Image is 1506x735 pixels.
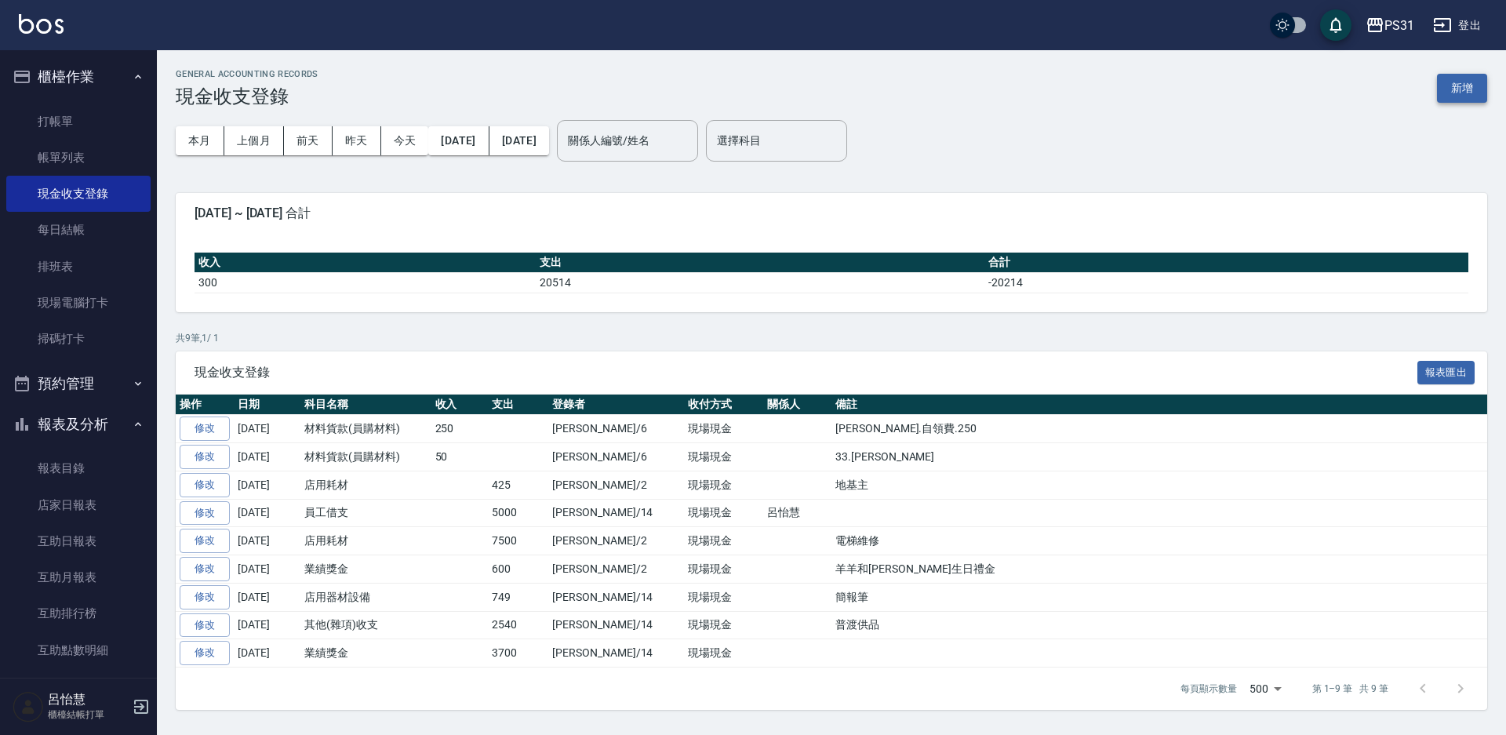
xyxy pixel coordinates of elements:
td: 749 [488,583,548,611]
button: 今天 [381,126,429,155]
a: 修改 [180,417,230,441]
button: 預約管理 [6,363,151,404]
td: 店用器材設備 [300,583,431,611]
div: 500 [1243,668,1287,710]
th: 操作 [176,395,234,415]
a: 修改 [180,585,230,609]
td: 現場現金 [684,583,763,611]
td: [PERSON_NAME]/2 [548,527,684,555]
h3: 現金收支登錄 [176,86,318,107]
td: [PERSON_NAME]/14 [548,639,684,668]
th: 合計 [984,253,1468,273]
td: [DATE] [234,471,300,499]
a: 修改 [180,501,230,526]
button: 昨天 [333,126,381,155]
button: [DATE] [489,126,549,155]
td: 現場現金 [684,527,763,555]
a: 每日結帳 [6,212,151,248]
a: 帳單列表 [6,140,151,176]
img: Person [13,691,44,722]
td: 店用耗材 [300,527,431,555]
td: 地基主 [831,471,1487,499]
td: 現場現金 [684,611,763,639]
span: [DATE] ~ [DATE] 合計 [195,206,1468,221]
td: -20214 [984,272,1468,293]
td: [PERSON_NAME]/2 [548,555,684,584]
th: 支出 [488,395,548,415]
td: [DATE] [234,611,300,639]
a: 修改 [180,473,230,497]
a: 報表目錄 [6,450,151,486]
th: 日期 [234,395,300,415]
a: 修改 [180,613,230,638]
th: 收入 [431,395,489,415]
td: 2540 [488,611,548,639]
td: 3700 [488,639,548,668]
td: 現場現金 [684,443,763,471]
a: 修改 [180,445,230,469]
td: 現場現金 [684,639,763,668]
a: 排班表 [6,249,151,285]
td: [DATE] [234,555,300,584]
td: 員工借支 [300,499,431,527]
td: 250 [431,415,489,443]
td: 普渡供品 [831,611,1487,639]
a: 現金收支登錄 [6,176,151,212]
th: 收入 [195,253,536,273]
p: 共 9 筆, 1 / 1 [176,331,1487,345]
td: 20514 [536,272,984,293]
button: 前天 [284,126,333,155]
td: 呂怡慧 [763,499,831,527]
button: 上個月 [224,126,284,155]
button: 報表匯出 [1417,361,1475,385]
td: 羊羊和[PERSON_NAME]生日禮金 [831,555,1487,584]
td: 現場現金 [684,499,763,527]
p: 每頁顯示數量 [1180,682,1237,696]
td: [PERSON_NAME]/6 [548,443,684,471]
td: [PERSON_NAME].自領費.250 [831,415,1487,443]
td: 5000 [488,499,548,527]
td: 其他(雜項)收支 [300,611,431,639]
a: 報表匯出 [1417,364,1475,379]
td: [PERSON_NAME]/6 [548,415,684,443]
th: 備註 [831,395,1487,415]
th: 登錄者 [548,395,684,415]
h5: 呂怡慧 [48,692,128,708]
button: [DATE] [428,126,489,155]
p: 第 1–9 筆 共 9 筆 [1312,682,1388,696]
a: 修改 [180,529,230,553]
td: 33.[PERSON_NAME] [831,443,1487,471]
p: 櫃檯結帳打單 [48,708,128,722]
td: 現場現金 [684,415,763,443]
a: 掃碼打卡 [6,321,151,357]
img: Logo [19,14,64,34]
td: 300 [195,272,536,293]
td: [PERSON_NAME]/14 [548,499,684,527]
td: 業績獎金 [300,639,431,668]
td: 現場現金 [684,471,763,499]
th: 科目名稱 [300,395,431,415]
button: PS31 [1359,9,1421,42]
th: 關係人 [763,395,831,415]
a: 修改 [180,641,230,665]
h2: GENERAL ACCOUNTING RECORDS [176,69,318,79]
td: [DATE] [234,527,300,555]
td: 現場現金 [684,555,763,584]
td: [PERSON_NAME]/14 [548,583,684,611]
td: 材料貨款(員購材料) [300,415,431,443]
th: 支出 [536,253,984,273]
td: 簡報筆 [831,583,1487,611]
a: 打帳單 [6,104,151,140]
a: 新增 [1437,80,1487,95]
td: 7500 [488,527,548,555]
a: 現場電腦打卡 [6,285,151,321]
button: 登出 [1427,11,1487,40]
td: [DATE] [234,499,300,527]
th: 收付方式 [684,395,763,415]
td: 電梯維修 [831,527,1487,555]
td: [DATE] [234,583,300,611]
button: 本月 [176,126,224,155]
div: PS31 [1384,16,1414,35]
a: 互助排行榜 [6,595,151,631]
a: 互助日報表 [6,523,151,559]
